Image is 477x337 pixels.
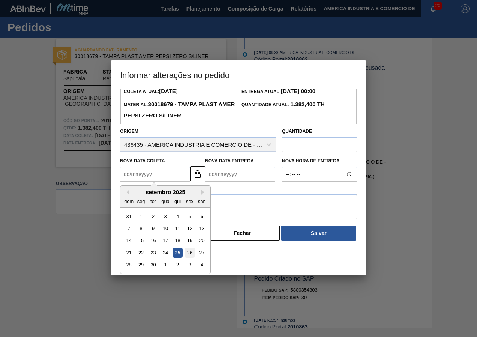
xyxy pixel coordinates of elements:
div: ter [148,196,158,206]
div: seg [136,196,146,206]
div: Choose quinta-feira, 4 de setembro de 2025 [172,211,183,221]
strong: 30018679 - TAMPA PLAST AMER PEPSI ZERO S/LINER [123,101,235,119]
div: Choose segunda-feira, 29 de setembro de 2025 [136,260,146,270]
label: Nova Data Entrega [205,158,254,164]
img: locked [193,169,202,178]
input: dd/mm/yyyy [120,167,190,182]
span: Entrega Atual: [241,89,315,94]
div: Choose quarta-feira, 1 de outubro de 2025 [160,260,170,270]
div: Choose sábado, 20 de setembro de 2025 [197,236,207,246]
div: sex [184,196,195,206]
div: Choose sexta-feira, 5 de setembro de 2025 [184,211,195,221]
label: Origem [120,129,138,134]
div: Choose sábado, 6 de setembro de 2025 [197,211,207,221]
div: Choose sábado, 4 de outubro de 2025 [197,260,207,270]
button: Next Month [201,190,207,195]
span: Quantidade Atual: [241,102,325,107]
div: sab [197,196,207,206]
div: Choose segunda-feira, 22 de setembro de 2025 [136,248,146,258]
button: Previous Month [124,190,129,195]
div: Choose domingo, 14 de setembro de 2025 [124,236,134,246]
div: Choose terça-feira, 9 de setembro de 2025 [148,223,158,233]
div: Choose sexta-feira, 19 de setembro de 2025 [184,236,195,246]
strong: [DATE] [159,88,178,94]
div: Choose domingo, 31 de agosto de 2025 [124,211,134,221]
span: Coleta Atual: [123,89,177,94]
div: Choose quinta-feira, 18 de setembro de 2025 [172,236,183,246]
div: Choose quarta-feira, 24 de setembro de 2025 [160,248,170,258]
div: month 2025-09 [123,210,208,271]
div: qui [172,196,183,206]
div: dom [124,196,134,206]
div: Choose terça-feira, 16 de setembro de 2025 [148,236,158,246]
label: Nova Hora de Entrega [282,156,357,167]
div: Choose terça-feira, 30 de setembro de 2025 [148,260,158,270]
div: Choose quarta-feira, 3 de setembro de 2025 [160,211,170,221]
div: Choose terça-feira, 2 de setembro de 2025 [148,211,158,221]
button: Salvar [281,226,356,241]
button: locked [190,166,205,181]
label: Nova Data Coleta [120,158,165,164]
div: Choose segunda-feira, 1 de setembro de 2025 [136,211,146,221]
h3: Informar alterações no pedido [111,60,366,89]
div: qua [160,196,170,206]
div: Choose quinta-feira, 25 de setembro de 2025 [172,248,183,258]
div: Choose domingo, 21 de setembro de 2025 [124,248,134,258]
strong: 1.382,400 TH [289,101,325,107]
span: Material: [123,102,235,119]
div: Choose quarta-feira, 10 de setembro de 2025 [160,223,170,233]
div: Choose sábado, 13 de setembro de 2025 [197,223,207,233]
div: Choose segunda-feira, 15 de setembro de 2025 [136,236,146,246]
div: Choose quinta-feira, 2 de outubro de 2025 [172,260,183,270]
label: Observação [120,184,357,194]
div: Choose quarta-feira, 17 de setembro de 2025 [160,236,170,246]
div: Choose terça-feira, 23 de setembro de 2025 [148,248,158,258]
button: Fechar [205,226,280,241]
input: dd/mm/yyyy [205,167,275,182]
div: Choose sexta-feira, 12 de setembro de 2025 [184,223,195,233]
strong: [DATE] 00:00 [281,88,315,94]
div: Choose domingo, 28 de setembro de 2025 [124,260,134,270]
div: Choose segunda-feira, 8 de setembro de 2025 [136,223,146,233]
div: setembro 2025 [120,189,210,195]
div: Choose sábado, 27 de setembro de 2025 [197,248,207,258]
label: Quantidade [282,129,312,134]
div: Choose domingo, 7 de setembro de 2025 [124,223,134,233]
div: Choose sexta-feira, 3 de outubro de 2025 [184,260,195,270]
div: Choose sexta-feira, 26 de setembro de 2025 [184,248,195,258]
div: Choose quinta-feira, 11 de setembro de 2025 [172,223,183,233]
